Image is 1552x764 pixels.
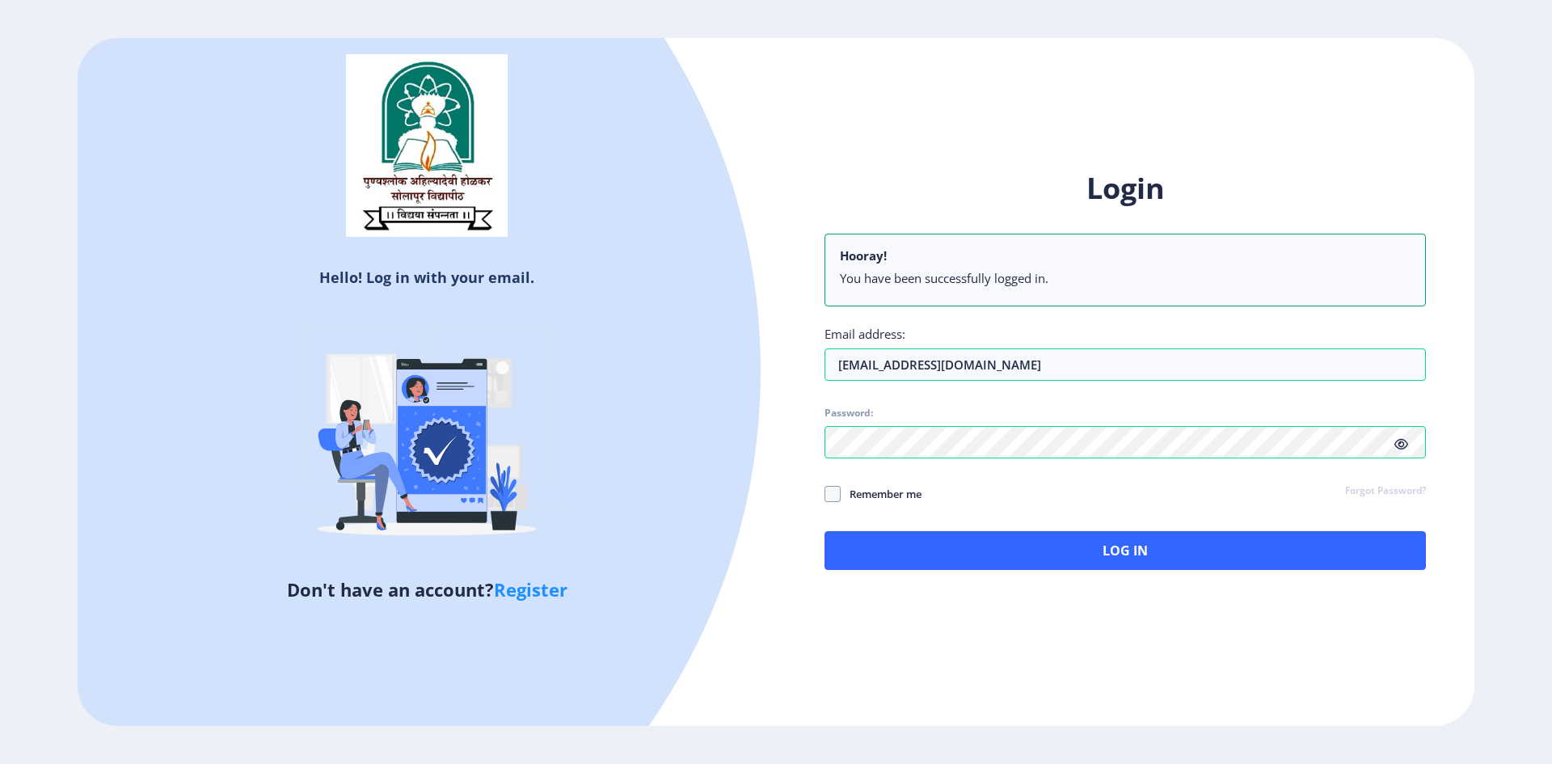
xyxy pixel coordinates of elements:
a: Forgot Password? [1345,484,1426,499]
span: Remember me [841,484,921,504]
button: Log In [824,531,1426,570]
img: Verified-rafiki.svg [285,293,568,576]
li: You have been successfully logged in. [840,270,1411,286]
h5: Don't have an account? [90,576,764,602]
h1: Login [824,169,1426,208]
label: Password: [824,407,873,420]
img: sulogo.png [346,54,508,237]
b: Hooray! [840,247,887,264]
a: Register [494,577,567,601]
input: Email address [824,348,1426,381]
label: Email address: [824,326,905,342]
